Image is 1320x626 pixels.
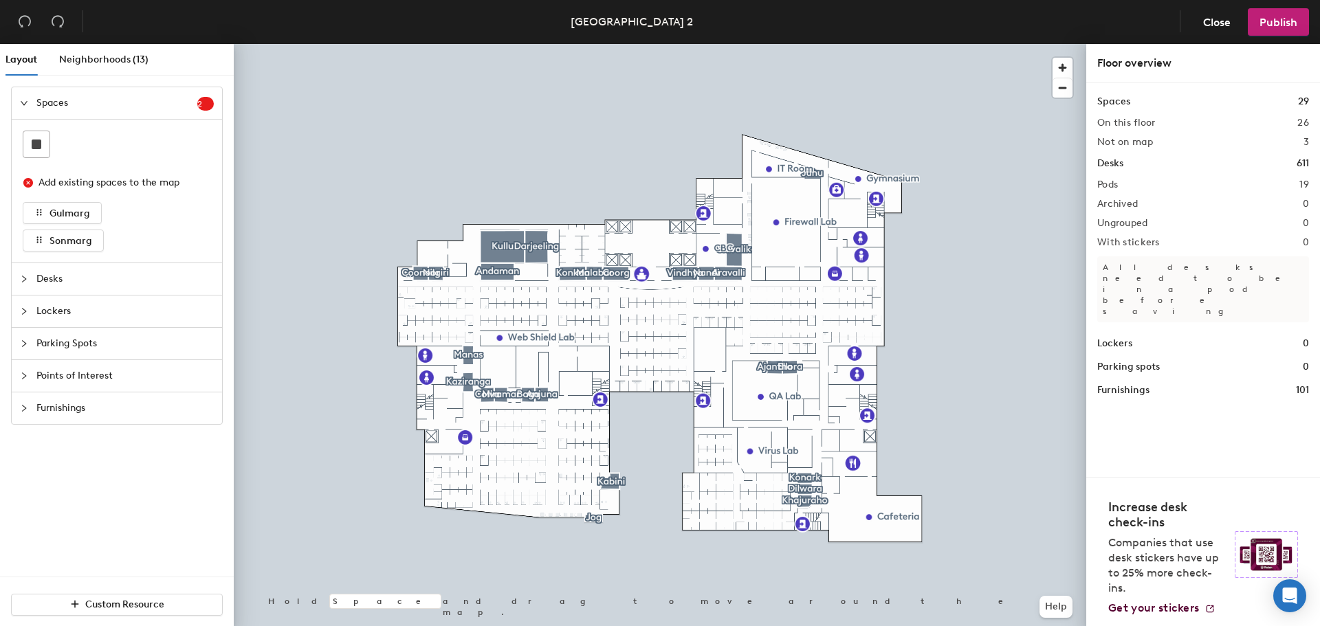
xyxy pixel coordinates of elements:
h2: On this floor [1097,118,1156,128]
h1: Desks [1097,156,1123,171]
span: Spaces [36,87,197,119]
h1: Spaces [1097,94,1130,109]
h2: 0 [1303,237,1309,248]
a: Get your stickers [1108,601,1215,615]
h2: 0 [1303,199,1309,210]
h2: Not on map [1097,137,1153,148]
span: Get your stickers [1108,601,1199,614]
h2: With stickers [1097,237,1160,248]
h2: Pods [1097,179,1118,190]
span: Lockers [36,295,214,327]
p: Companies that use desk stickers have up to 25% more check-ins. [1108,535,1226,596]
button: Redo (⌘ + ⇧ + Z) [44,8,71,36]
h4: Increase desk check-ins [1108,500,1226,530]
div: Add existing spaces to the map [38,175,202,190]
span: Publish [1259,16,1297,29]
h1: Parking spots [1097,359,1160,375]
span: collapsed [20,339,28,348]
h1: 0 [1303,359,1309,375]
div: Open Intercom Messenger [1273,579,1306,612]
div: [GEOGRAPHIC_DATA] 2 [571,13,693,30]
span: collapsed [20,404,28,412]
h2: 3 [1303,137,1309,148]
button: Gulmarg [23,202,102,224]
span: 2 [197,99,214,109]
h1: 29 [1298,94,1309,109]
h1: 611 [1297,156,1309,171]
span: expanded [20,99,28,107]
h2: 0 [1303,218,1309,229]
h2: Archived [1097,199,1138,210]
h1: 0 [1303,336,1309,351]
p: All desks need to be in a pod before saving [1097,256,1309,322]
img: Sticker logo [1235,531,1298,578]
h2: 19 [1299,179,1309,190]
span: collapsed [20,372,28,380]
button: Publish [1248,8,1309,36]
h1: Furnishings [1097,383,1149,398]
button: Help [1039,596,1072,618]
span: Custom Resource [85,599,164,610]
span: collapsed [20,307,28,315]
span: Parking Spots [36,328,214,359]
button: Close [1191,8,1242,36]
h1: Lockers [1097,336,1132,351]
button: Sonmarg [23,230,104,251]
h1: 101 [1296,383,1309,398]
span: close-circle [23,178,33,188]
h2: 26 [1297,118,1309,128]
sup: 2 [197,97,214,111]
span: Furnishings [36,392,214,424]
span: Sonmarg [49,235,92,247]
button: Custom Resource [11,594,223,616]
span: Desks [36,263,214,295]
span: Points of Interest [36,360,214,392]
span: Neighborhoods (13) [59,54,148,65]
h2: Ungrouped [1097,218,1148,229]
span: Close [1203,16,1231,29]
div: Floor overview [1097,55,1309,71]
button: Undo (⌘ + Z) [11,8,38,36]
span: Layout [5,54,37,65]
span: collapsed [20,275,28,283]
span: Gulmarg [49,208,90,219]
